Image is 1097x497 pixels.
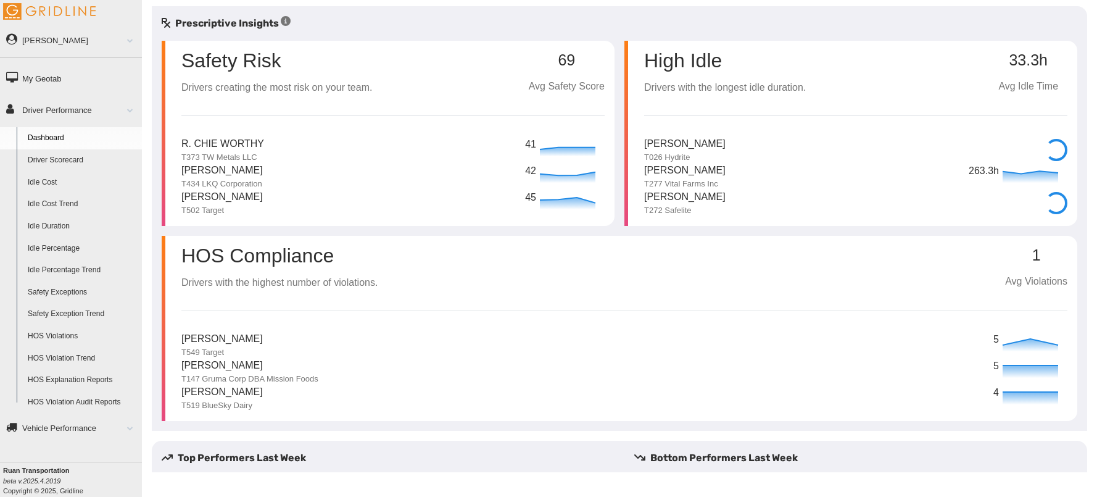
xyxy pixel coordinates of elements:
p: Drivers with the highest number of violations. [181,275,378,291]
p: T549 Target [181,347,263,358]
p: [PERSON_NAME] [644,163,726,178]
a: HOS Explanation Reports [22,369,142,391]
p: 33.3h [989,52,1067,69]
p: Drivers with the longest idle duration. [644,80,806,96]
a: Safety Exception Trend [22,303,142,325]
p: T519 BlueSky Dairy [181,400,263,411]
a: Safety Exceptions [22,282,142,304]
b: Ruan Transportation [3,467,70,474]
p: 263.3h [969,164,1000,179]
p: HOS Compliance [181,246,378,265]
p: Avg Safety Score [529,79,605,94]
p: T434 LKQ Corporation [181,178,263,190]
p: T147 Gruma Corp DBA Mission Foods [181,374,318,385]
h5: Prescriptive Insights [162,16,291,31]
p: 4 [993,385,1000,401]
i: beta v.2025.4.2019 [3,477,60,485]
p: 1 [1005,247,1067,264]
a: HOS Violation Audit Reports [22,391,142,414]
a: Driver Scorecard [22,149,142,172]
a: Dashboard [22,127,142,149]
a: Idle Duration [22,215,142,238]
p: 41 [525,137,537,152]
img: Gridline [3,3,96,20]
p: [PERSON_NAME] [181,163,263,178]
p: T502 Target [181,205,263,216]
p: T277 Vital Farms Inc [644,178,726,190]
p: 5 [993,332,1000,348]
a: Idle Percentage Trend [22,259,142,282]
a: Idle Percentage [22,238,142,260]
a: HOS Violation Trend [22,348,142,370]
p: 45 [525,190,537,206]
p: [PERSON_NAME] [181,385,263,400]
p: [PERSON_NAME] [644,190,726,205]
p: R. Chie Worthy [181,136,264,152]
a: Idle Cost [22,172,142,194]
p: [PERSON_NAME] [181,190,263,205]
p: 69 [529,52,605,69]
p: T026 Hydrite [644,152,726,163]
p: Avg Violations [1005,274,1067,290]
a: Idle Cost Trend [22,193,142,215]
p: High Idle [644,51,806,70]
p: [PERSON_NAME] [644,136,726,152]
p: 42 [525,164,537,179]
div: Copyright © 2025, Gridline [3,466,142,496]
p: Safety Risk [181,51,281,70]
h5: Top Performers Last Week [162,451,615,466]
p: Avg Idle Time [989,79,1067,94]
a: HOS Violations [22,325,142,348]
p: T373 TW Metals LLC [181,152,264,163]
p: T272 Safelite [644,205,726,216]
p: Drivers creating the most risk on your team. [181,80,372,96]
p: [PERSON_NAME] [181,332,263,347]
h5: Bottom Performers Last Week [634,451,1087,466]
p: [PERSON_NAME] [181,358,318,374]
p: 5 [993,359,1000,374]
